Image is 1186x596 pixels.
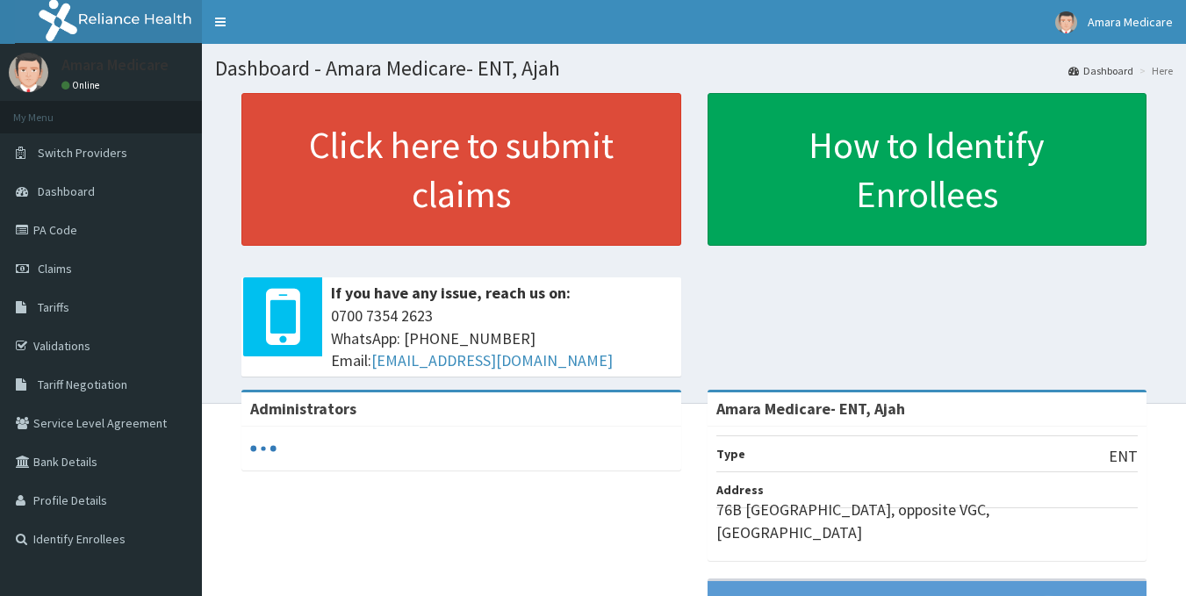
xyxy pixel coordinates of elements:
b: Type [716,446,745,462]
h1: Dashboard - Amara Medicare- ENT, Ajah [215,57,1173,80]
img: User Image [9,53,48,92]
img: User Image [1055,11,1077,33]
svg: audio-loading [250,435,277,462]
p: Amara Medicare [61,57,169,73]
span: Dashboard [38,183,95,199]
a: How to Identify Enrollees [708,93,1147,246]
li: Here [1135,63,1173,78]
strong: Amara Medicare- ENT, Ajah [716,399,905,419]
b: Address [716,482,764,498]
p: 76B [GEOGRAPHIC_DATA], opposite VGC, [GEOGRAPHIC_DATA] [716,499,1139,543]
a: Online [61,79,104,91]
p: ENT [1109,445,1138,468]
b: If you have any issue, reach us on: [331,283,571,303]
a: Dashboard [1068,63,1133,78]
a: [EMAIL_ADDRESS][DOMAIN_NAME] [371,350,613,370]
b: Administrators [250,399,356,419]
a: Click here to submit claims [241,93,681,246]
span: Amara Medicare [1088,14,1173,30]
span: Claims [38,261,72,276]
span: 0700 7354 2623 WhatsApp: [PHONE_NUMBER] Email: [331,305,672,372]
span: Tariff Negotiation [38,377,127,392]
span: Tariffs [38,299,69,315]
span: Switch Providers [38,145,127,161]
